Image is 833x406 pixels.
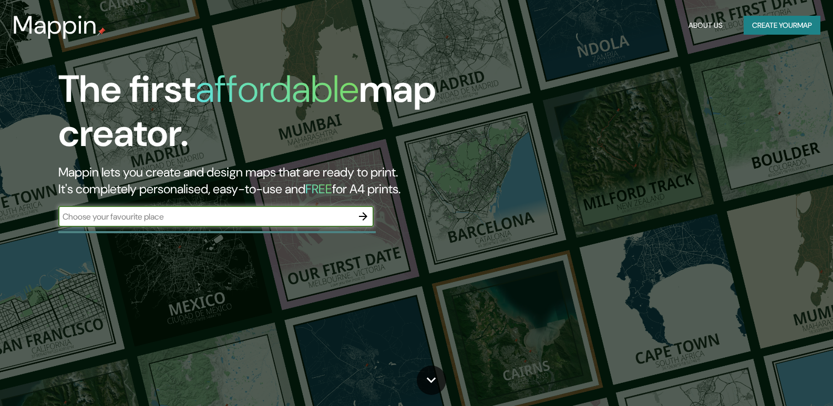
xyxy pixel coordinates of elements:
h1: The first map creator. [58,67,475,164]
button: Create yourmap [744,16,820,35]
h2: Mappin lets you create and design maps that are ready to print. It's completely personalised, eas... [58,164,475,197]
input: Choose your favourite place [58,211,353,223]
button: About Us [684,16,727,35]
h1: affordable [196,65,359,113]
img: mappin-pin [97,27,106,36]
h5: FREE [305,181,332,197]
h3: Mappin [13,11,97,40]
